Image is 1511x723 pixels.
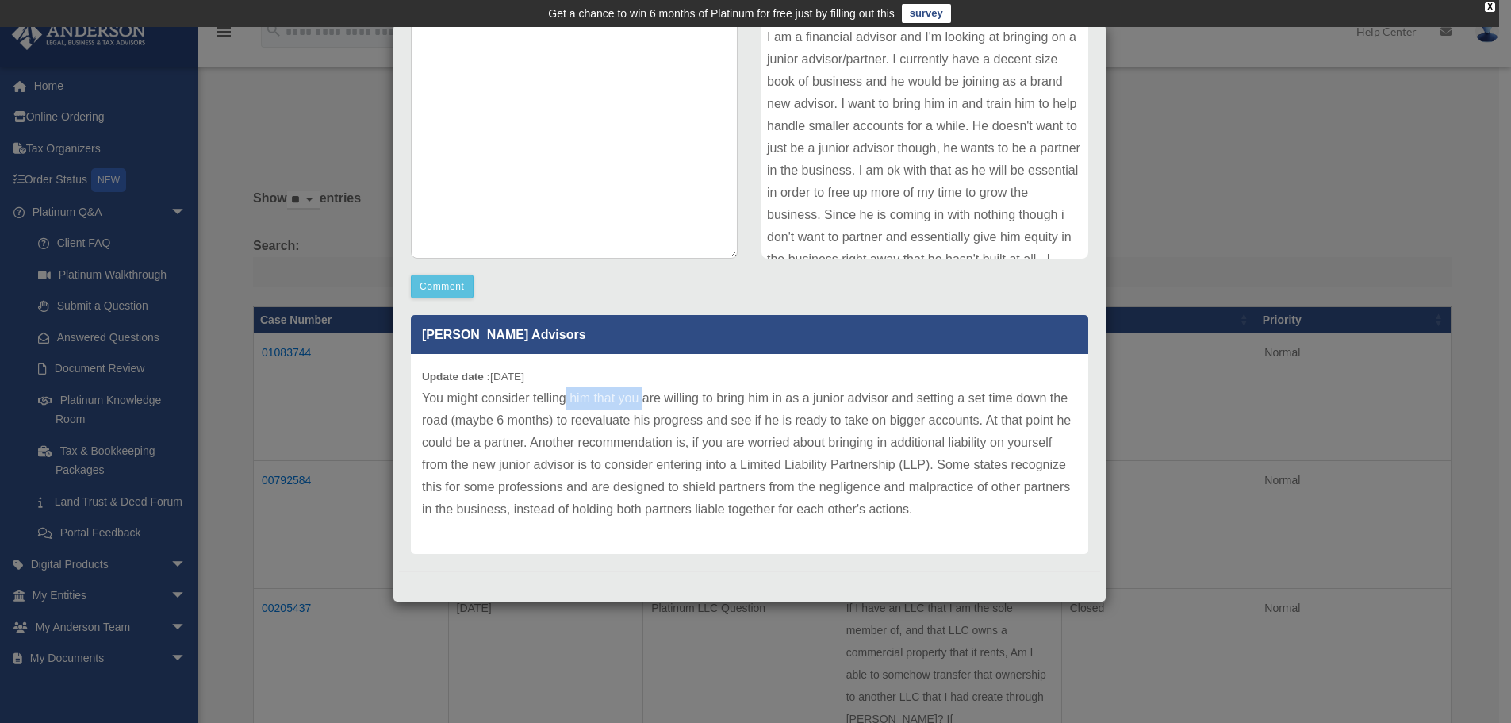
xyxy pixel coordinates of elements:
[902,4,951,23] a: survey
[422,371,490,383] b: Update date :
[422,387,1077,521] p: You might consider telling him that you are willing to bring him in as a junior advisor and setti...
[761,21,1088,259] div: I am a financial advisor and I'm looking at bringing on a junior advisor/partner. I currently hav...
[548,4,895,23] div: Get a chance to win 6 months of Platinum for free just by filling out this
[1485,2,1495,12] div: close
[411,275,474,298] button: Comment
[422,371,524,383] small: [DATE]
[411,315,1088,354] p: [PERSON_NAME] Advisors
